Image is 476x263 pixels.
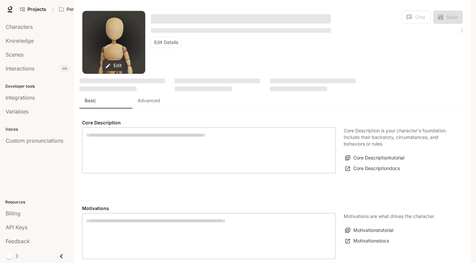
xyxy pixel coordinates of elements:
[344,153,406,163] button: Core Descriptiontutorial
[27,7,46,12] span: Projects
[82,205,336,212] h4: Motivations
[49,6,56,13] div: /
[151,26,331,34] button: Open character details dialog
[85,97,96,104] p: Basic
[82,119,336,126] h4: Core Description
[56,3,114,16] button: Open workspace menu
[17,3,49,16] a: Go to projects
[151,37,182,48] button: Edit Details
[82,11,145,74] div: Avatar image
[66,7,104,12] p: Persona playground
[82,127,336,173] div: label
[102,60,125,71] button: Edit
[344,163,402,174] a: Core Descriptiondocs
[344,225,395,236] button: Motivationstutorial
[82,11,145,74] button: Open character avatar dialog
[344,127,455,147] p: Core Description is your character's foundation. Include their backstory, circumstances, and beha...
[344,236,391,246] a: Motivationsdocs
[151,11,331,26] button: Open character details dialog
[138,97,160,104] p: Advanced
[344,213,435,220] p: Motivations are what drives the character.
